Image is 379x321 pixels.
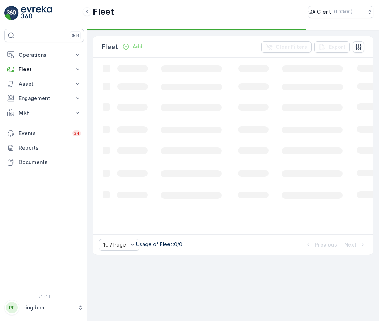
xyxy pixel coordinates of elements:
[19,144,81,151] p: Reports
[261,41,312,53] button: Clear Filters
[4,62,84,77] button: Fleet
[19,109,70,116] p: MRF
[119,42,145,51] button: Add
[72,33,79,38] p: ⌘B
[19,159,81,166] p: Documents
[4,48,84,62] button: Operations
[308,6,373,18] button: QA Client(+03:00)
[334,9,352,15] p: ( +03:00 )
[344,241,356,248] p: Next
[4,141,84,155] a: Reports
[19,66,70,73] p: Fleet
[315,241,337,248] p: Previous
[19,95,70,102] p: Engagement
[4,294,84,299] span: v 1.51.1
[4,155,84,170] a: Documents
[4,6,19,20] img: logo
[6,302,18,313] div: PP
[4,300,84,315] button: PPpingdom
[304,240,338,249] button: Previous
[136,241,182,248] p: Usage of Fleet : 0/0
[314,41,350,53] button: Export
[93,6,114,18] p: Fleet
[4,91,84,106] button: Engagement
[4,126,84,141] a: Events34
[276,43,307,51] p: Clear Filters
[102,42,118,52] p: Fleet
[132,43,143,50] p: Add
[21,6,52,20] img: logo_light-DOdMpM7g.png
[4,77,84,91] button: Asset
[22,304,74,311] p: pingdom
[344,240,367,249] button: Next
[19,130,68,137] p: Events
[19,80,70,87] p: Asset
[19,51,70,59] p: Operations
[329,43,345,51] p: Export
[308,8,331,16] p: QA Client
[4,106,84,120] button: MRF
[74,130,80,136] p: 34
